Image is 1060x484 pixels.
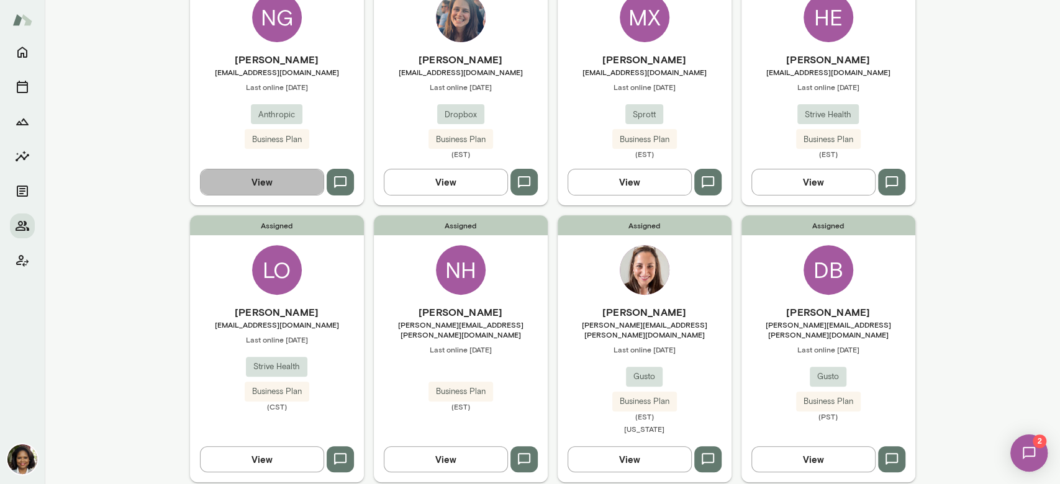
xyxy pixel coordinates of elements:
span: (EST) [741,149,915,159]
div: NH [436,245,486,295]
button: Documents [10,179,35,204]
h6: [PERSON_NAME] [190,52,364,67]
span: Business Plan [796,133,861,146]
button: View [751,169,876,195]
span: Business Plan [612,133,677,146]
span: Strive Health [246,361,307,373]
button: Home [10,40,35,65]
span: (EST) [374,149,548,159]
span: Gusto [626,370,663,383]
span: Last online [DATE] [374,344,548,354]
span: Assigned [741,215,915,235]
button: Insights [10,144,35,169]
span: Gusto [810,370,846,383]
span: Last online [DATE] [190,334,364,344]
span: Business Plan [245,385,309,398]
span: (EST) [558,149,732,159]
span: [US_STATE] [624,424,664,433]
span: [PERSON_NAME][EMAIL_ADDRESS][PERSON_NAME][DOMAIN_NAME] [374,320,548,339]
span: [EMAIL_ADDRESS][DOMAIN_NAME] [741,67,915,77]
h6: [PERSON_NAME] [558,52,732,67]
button: Growth Plan [10,109,35,134]
span: (PST) [741,411,915,421]
button: View [200,169,324,195]
span: Assigned [190,215,364,235]
span: Business Plan [612,395,677,408]
h6: [PERSON_NAME] [741,52,915,67]
h6: [PERSON_NAME] [558,305,732,320]
span: Business Plan [428,133,493,146]
span: [PERSON_NAME][EMAIL_ADDRESS][PERSON_NAME][DOMAIN_NAME] [558,320,732,339]
span: Last online [DATE] [190,82,364,92]
h6: [PERSON_NAME] [374,305,548,320]
span: Assigned [374,215,548,235]
button: Sessions [10,74,35,99]
span: [EMAIL_ADDRESS][DOMAIN_NAME] [190,67,364,77]
span: (CST) [190,401,364,411]
button: View [568,446,692,472]
span: Last online [DATE] [558,344,732,354]
img: Rachel Kaplowitz [620,245,669,295]
span: [EMAIL_ADDRESS][DOMAIN_NAME] [190,320,364,329]
span: Strive Health [797,109,859,121]
span: [PERSON_NAME][EMAIL_ADDRESS][PERSON_NAME][DOMAIN_NAME] [741,320,915,339]
button: View [384,169,508,195]
div: DB [804,245,853,295]
button: Members [10,213,35,238]
h6: [PERSON_NAME] [741,305,915,320]
img: Mento [12,8,32,32]
span: Dropbox [437,109,484,121]
span: Last online [DATE] [741,82,915,92]
span: [EMAIL_ADDRESS][DOMAIN_NAME] [558,67,732,77]
span: Last online [DATE] [558,82,732,92]
span: Business Plan [245,133,309,146]
span: Last online [DATE] [741,344,915,354]
img: Cheryl Mills [7,444,37,474]
span: (EST) [374,401,548,411]
span: Last online [DATE] [374,82,548,92]
div: LO [252,245,302,295]
button: View [568,169,692,195]
button: View [384,446,508,472]
span: [EMAIL_ADDRESS][DOMAIN_NAME] [374,67,548,77]
h6: [PERSON_NAME] [374,52,548,67]
span: Sprott [625,109,663,121]
button: View [751,446,876,472]
span: (EST) [558,411,732,421]
h6: [PERSON_NAME] [190,305,364,320]
span: Assigned [558,215,732,235]
button: Client app [10,248,35,273]
span: Anthropic [251,109,302,121]
span: Business Plan [428,385,493,398]
span: Business Plan [796,395,861,408]
button: View [200,446,324,472]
